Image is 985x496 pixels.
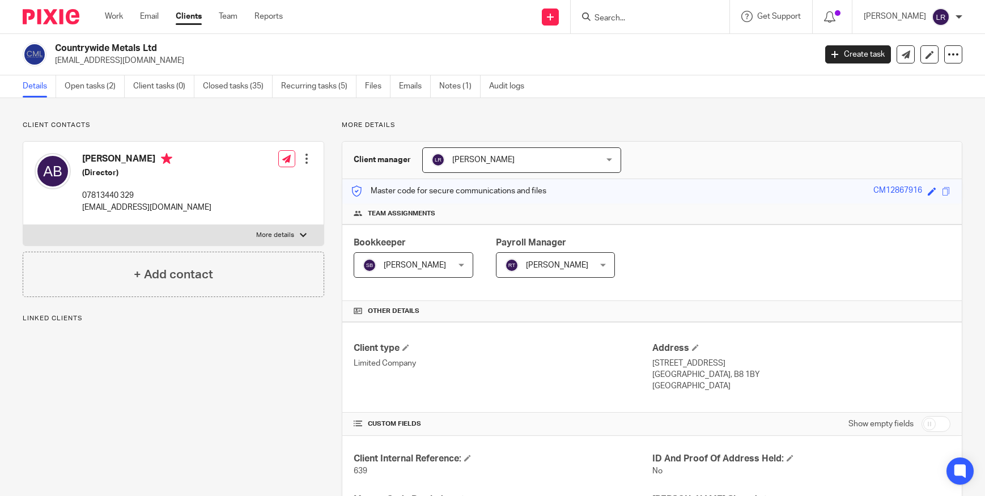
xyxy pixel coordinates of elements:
[354,342,652,354] h4: Client type
[363,258,376,272] img: svg%3E
[365,75,390,97] a: Files
[652,369,950,380] p: [GEOGRAPHIC_DATA], B8 1BY
[55,43,657,54] h2: Countrywide Metals Ltd
[652,467,663,475] span: No
[23,314,324,323] p: Linked clients
[82,202,211,213] p: [EMAIL_ADDRESS][DOMAIN_NAME]
[431,153,445,167] img: svg%3E
[354,419,652,429] h4: CUSTOM FIELDS
[496,238,566,247] span: Payroll Manager
[652,380,950,392] p: [GEOGRAPHIC_DATA]
[505,258,519,272] img: svg%3E
[219,11,237,22] a: Team
[342,121,962,130] p: More details
[757,12,801,20] span: Get Support
[368,209,435,218] span: Team assignments
[23,43,46,66] img: Untitled%20design%20(22).png
[23,121,324,130] p: Client contacts
[932,8,950,26] img: svg%3E
[526,261,588,269] span: [PERSON_NAME]
[399,75,431,97] a: Emails
[254,11,283,22] a: Reports
[354,467,367,475] span: 639
[82,190,211,201] p: 07813440 329
[489,75,533,97] a: Audit logs
[55,55,808,66] p: [EMAIL_ADDRESS][DOMAIN_NAME]
[593,14,695,24] input: Search
[652,453,950,465] h4: ID And Proof Of Address Held:
[256,231,294,240] p: More details
[134,266,213,283] h4: + Add contact
[281,75,356,97] a: Recurring tasks (5)
[35,153,71,189] img: svg%3E
[368,307,419,316] span: Other details
[161,153,172,164] i: Primary
[82,153,211,167] h4: [PERSON_NAME]
[354,358,652,369] p: Limited Company
[384,261,446,269] span: [PERSON_NAME]
[133,75,194,97] a: Client tasks (0)
[652,342,950,354] h4: Address
[354,453,652,465] h4: Client Internal Reference:
[176,11,202,22] a: Clients
[23,75,56,97] a: Details
[140,11,159,22] a: Email
[825,45,891,63] a: Create task
[864,11,926,22] p: [PERSON_NAME]
[82,167,211,179] h5: (Director)
[652,358,950,369] p: [STREET_ADDRESS]
[873,185,922,198] div: CM12867916
[65,75,125,97] a: Open tasks (2)
[354,154,411,166] h3: Client manager
[203,75,273,97] a: Closed tasks (35)
[23,9,79,24] img: Pixie
[105,11,123,22] a: Work
[439,75,481,97] a: Notes (1)
[848,418,914,430] label: Show empty fields
[354,238,406,247] span: Bookkeeper
[452,156,515,164] span: [PERSON_NAME]
[351,185,546,197] p: Master code for secure communications and files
